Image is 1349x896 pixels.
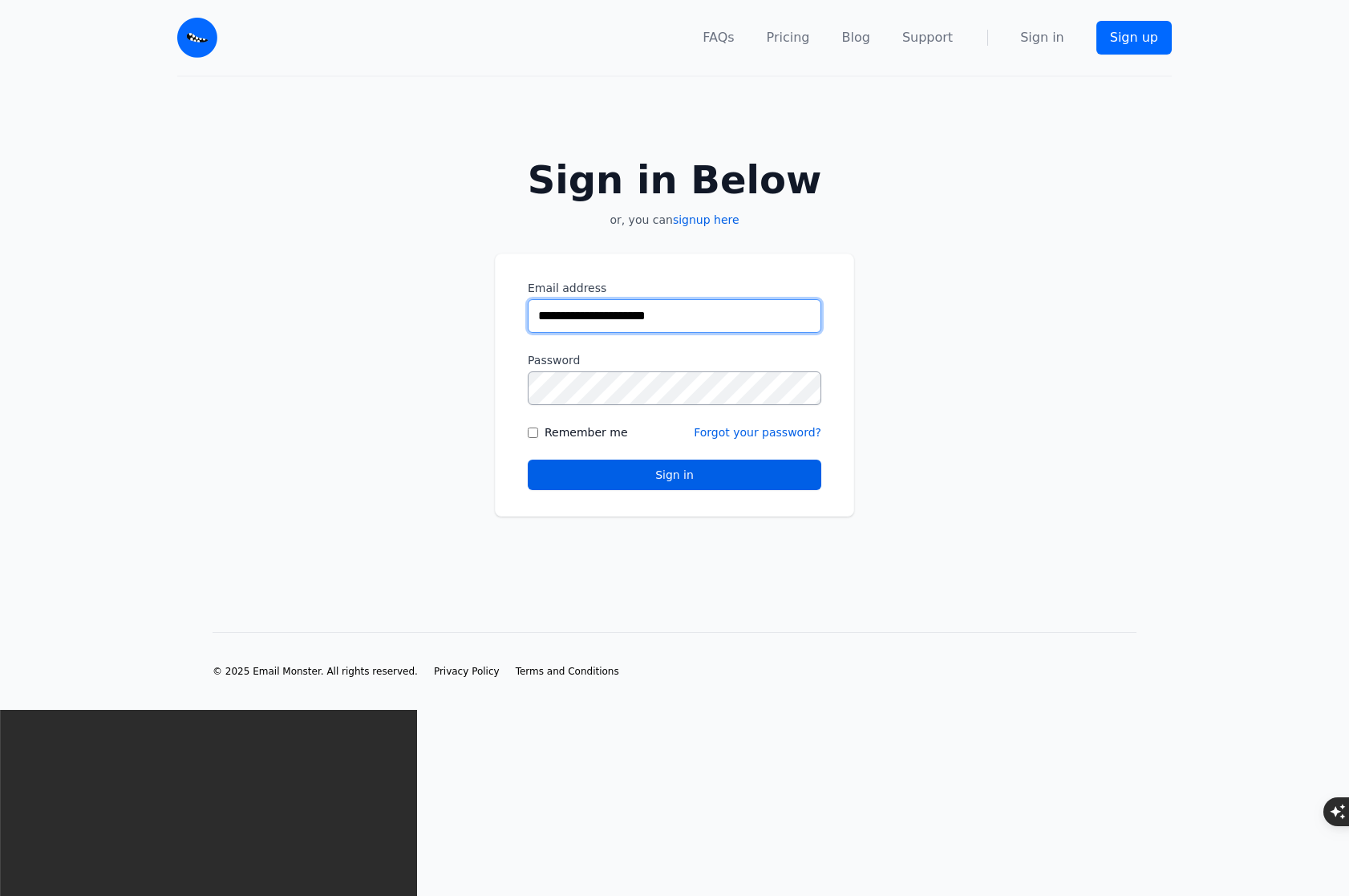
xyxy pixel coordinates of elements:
[177,18,217,58] img: Email Monster
[767,28,810,47] a: Pricing
[528,352,821,368] label: Password
[902,28,953,47] a: Support
[545,424,628,440] label: Remember me
[673,213,739,226] a: signup here
[703,28,734,47] a: FAQs
[842,28,870,47] a: Blog
[434,665,500,678] a: Privacy Policy
[516,666,619,677] span: Terms and Conditions
[694,426,821,439] a: Forgot your password?
[434,666,500,677] span: Privacy Policy
[495,160,854,199] h2: Sign in Below
[213,665,418,678] li: © 2025 Email Monster. All rights reserved.
[528,280,821,296] label: Email address
[1096,21,1172,55] a: Sign up
[495,212,854,228] p: or, you can
[1020,28,1064,47] a: Sign in
[516,665,619,678] a: Terms and Conditions
[528,460,821,490] button: Sign in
